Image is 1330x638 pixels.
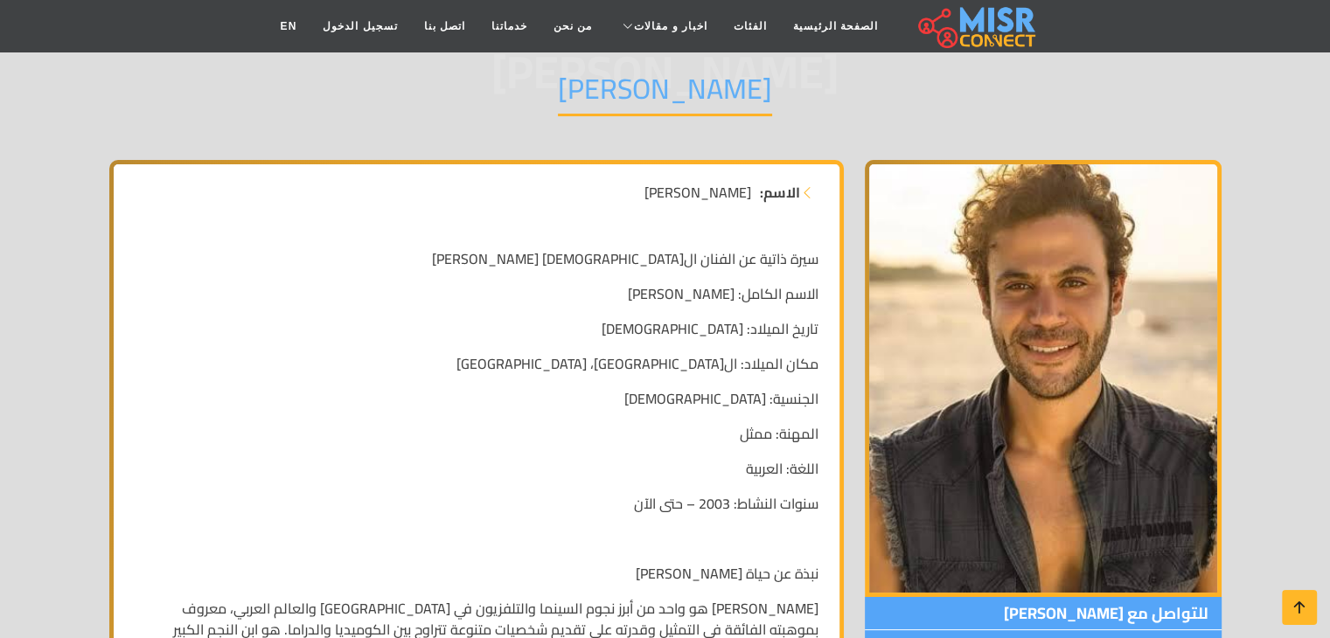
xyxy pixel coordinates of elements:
img: محمد إمام [865,160,1222,597]
a: من نحن [540,10,605,43]
a: اخبار و مقالات [605,10,721,43]
span: اخبار و مقالات [634,18,707,34]
a: تسجيل الدخول [310,10,410,43]
a: خدماتنا [478,10,540,43]
span: للتواصل مع [PERSON_NAME] [865,597,1222,630]
a: الفئات [721,10,780,43]
span: [PERSON_NAME] [644,182,751,203]
p: المهنة: ممثل [135,423,818,444]
p: اللغة: العربية [135,458,818,479]
p: سيرة ذاتية عن الفنان ال[DEMOGRAPHIC_DATA] [PERSON_NAME] [135,248,818,269]
p: الاسم الكامل: [PERSON_NAME] [135,283,818,304]
p: مكان الميلاد: ال[GEOGRAPHIC_DATA]، [GEOGRAPHIC_DATA] [135,353,818,374]
p: الجنسية: [DEMOGRAPHIC_DATA] [135,388,818,409]
h1: [PERSON_NAME] [558,72,772,116]
a: الصفحة الرئيسية [780,10,891,43]
strong: الاسم: [760,182,800,203]
a: اتصل بنا [411,10,478,43]
p: نبذة عن حياة [PERSON_NAME] [135,563,818,584]
img: main.misr_connect [918,4,1035,48]
a: EN [268,10,310,43]
p: سنوات النشاط: 2003 – حتى الآن [135,493,818,514]
p: تاريخ الميلاد: [DEMOGRAPHIC_DATA] [135,318,818,339]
